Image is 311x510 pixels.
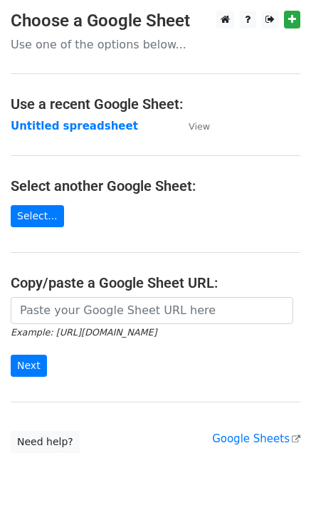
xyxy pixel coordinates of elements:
input: Paste your Google Sheet URL here [11,297,293,324]
h4: Select another Google Sheet: [11,177,300,194]
input: Next [11,355,47,377]
a: Untitled spreadsheet [11,120,138,132]
p: Use one of the options below... [11,37,300,52]
h3: Choose a Google Sheet [11,11,300,31]
a: View [174,120,210,132]
a: Select... [11,205,64,227]
small: Example: [URL][DOMAIN_NAME] [11,327,157,338]
h4: Use a recent Google Sheet: [11,95,300,113]
a: Need help? [11,431,80,453]
a: Google Sheets [212,432,300,445]
h4: Copy/paste a Google Sheet URL: [11,274,300,291]
small: View [189,121,210,132]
